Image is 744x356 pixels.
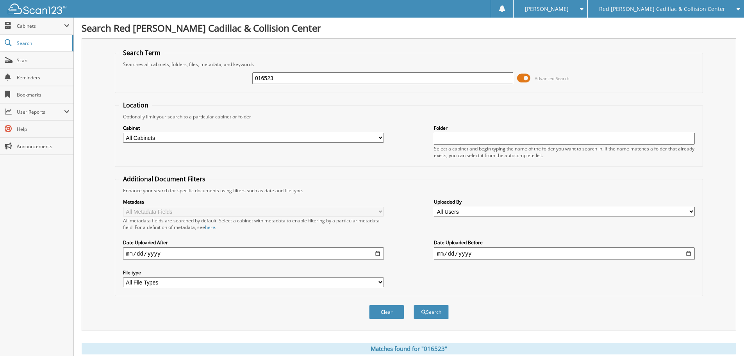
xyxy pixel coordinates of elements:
[17,23,64,29] span: Cabinets
[535,75,569,81] span: Advanced Search
[434,125,695,131] label: Folder
[17,126,70,132] span: Help
[119,187,699,194] div: Enhance your search for specific documents using filters such as date and file type.
[599,7,725,11] span: Red [PERSON_NAME] Cadillac & Collision Center
[123,247,384,260] input: start
[119,61,699,68] div: Searches all cabinets, folders, files, metadata, and keywords
[434,145,695,159] div: Select a cabinet and begin typing the name of the folder you want to search in. If the name match...
[17,74,70,81] span: Reminders
[17,143,70,150] span: Announcements
[17,109,64,115] span: User Reports
[8,4,66,14] img: scan123-logo-white.svg
[123,125,384,131] label: Cabinet
[119,48,164,57] legend: Search Term
[414,305,449,319] button: Search
[434,199,695,205] label: Uploaded By
[123,217,384,231] div: All metadata fields are searched by default. Select a cabinet with metadata to enable filtering b...
[82,21,736,34] h1: Search Red [PERSON_NAME] Cadillac & Collision Center
[17,57,70,64] span: Scan
[119,113,699,120] div: Optionally limit your search to a particular cabinet or folder
[434,239,695,246] label: Date Uploaded Before
[17,40,68,47] span: Search
[119,175,209,183] legend: Additional Document Filters
[119,101,152,109] legend: Location
[205,224,215,231] a: here
[123,199,384,205] label: Metadata
[17,91,70,98] span: Bookmarks
[123,239,384,246] label: Date Uploaded After
[434,247,695,260] input: end
[525,7,569,11] span: [PERSON_NAME]
[369,305,404,319] button: Clear
[123,269,384,276] label: File type
[82,343,736,354] div: Matches found for "016523"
